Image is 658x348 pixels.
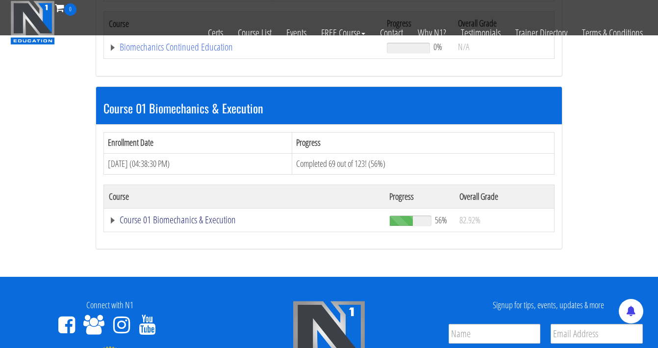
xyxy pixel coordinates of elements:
a: Trainer Directory [508,16,575,50]
input: Name [449,324,541,344]
th: Course [104,185,384,208]
span: 0 [64,3,76,16]
h4: Connect with N1 [7,300,212,310]
a: 0 [55,1,76,14]
a: Testimonials [454,16,508,50]
a: Course 01 Biomechanics & Execution [109,215,380,225]
td: 82.92% [455,208,555,232]
a: Terms & Conditions [575,16,650,50]
a: Why N1? [410,16,454,50]
span: 56% [435,214,447,225]
th: Progress [384,185,455,208]
th: Enrollment Date [104,133,292,154]
th: Overall Grade [455,185,555,208]
span: 0% [433,41,442,52]
input: Email Address [551,324,643,344]
h3: Course 01 Biomechanics & Execution [103,102,555,114]
a: Events [279,16,314,50]
a: Course List [230,16,279,50]
a: Certs [201,16,230,50]
td: [DATE] (04:38:30 PM) [104,153,292,174]
a: Contact [373,16,410,50]
img: n1-education [10,0,55,45]
td: Completed 69 out of 123! (56%) [292,153,555,174]
a: FREE Course [314,16,373,50]
h4: Signup for tips, events, updates & more [446,300,651,310]
th: Progress [292,133,555,154]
